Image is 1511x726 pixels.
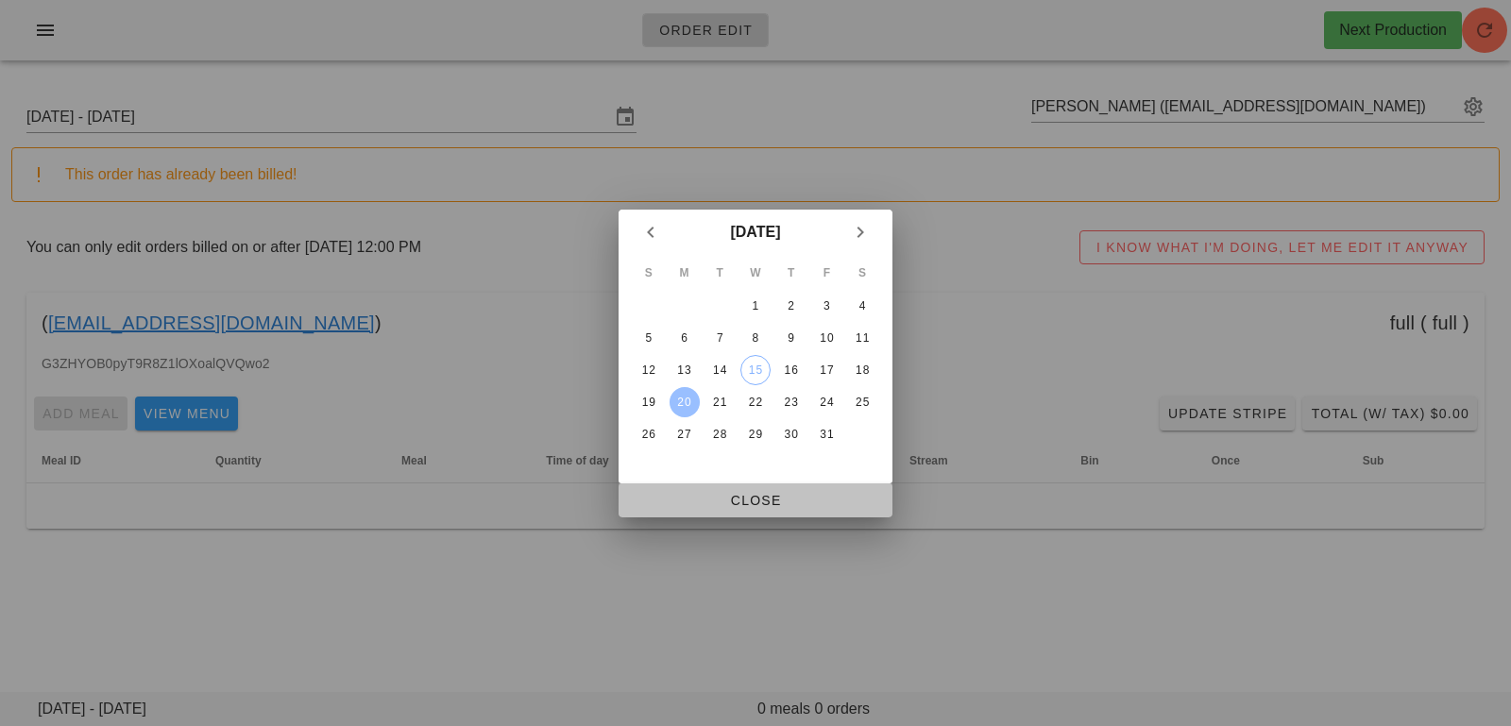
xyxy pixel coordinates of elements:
[811,363,841,377] div: 17
[634,387,664,417] button: 19
[634,428,664,441] div: 26
[740,387,771,417] button: 22
[670,387,700,417] button: 20
[634,363,664,377] div: 12
[776,291,806,321] button: 2
[776,387,806,417] button: 23
[847,355,877,385] button: 18
[705,428,735,441] div: 28
[811,387,841,417] button: 24
[670,396,700,409] div: 20
[776,419,806,449] button: 30
[705,419,735,449] button: 28
[811,331,841,345] div: 10
[776,363,806,377] div: 16
[847,396,877,409] div: 25
[722,213,788,251] button: [DATE]
[705,363,735,377] div: 14
[776,299,806,312] div: 2
[811,428,841,441] div: 31
[843,215,877,249] button: Next month
[670,355,700,385] button: 13
[776,396,806,409] div: 23
[776,331,806,345] div: 9
[847,331,877,345] div: 11
[634,419,664,449] button: 26
[741,363,770,377] div: 15
[670,419,700,449] button: 27
[703,257,737,289] th: T
[811,299,841,312] div: 3
[847,323,877,353] button: 11
[740,419,771,449] button: 29
[811,419,841,449] button: 31
[776,323,806,353] button: 9
[847,387,877,417] button: 25
[670,428,700,441] div: 27
[740,299,771,312] div: 1
[619,483,892,517] button: Close
[668,257,702,289] th: M
[634,493,877,508] span: Close
[776,428,806,441] div: 30
[776,355,806,385] button: 16
[634,396,664,409] div: 19
[705,396,735,409] div: 21
[705,387,735,417] button: 21
[847,291,877,321] button: 4
[705,323,735,353] button: 7
[811,291,841,321] button: 3
[810,257,844,289] th: F
[705,355,735,385] button: 14
[740,291,771,321] button: 1
[811,396,841,409] div: 24
[634,323,664,353] button: 5
[740,331,771,345] div: 8
[705,331,735,345] div: 7
[670,323,700,353] button: 6
[634,355,664,385] button: 12
[847,299,877,312] div: 4
[634,331,664,345] div: 5
[670,331,700,345] div: 6
[811,355,841,385] button: 17
[740,428,771,441] div: 29
[740,323,771,353] button: 8
[774,257,808,289] th: T
[845,257,879,289] th: S
[740,396,771,409] div: 22
[632,257,666,289] th: S
[847,363,877,377] div: 18
[739,257,772,289] th: W
[811,323,841,353] button: 10
[670,363,700,377] div: 13
[740,355,771,385] button: 15
[634,215,668,249] button: Previous month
